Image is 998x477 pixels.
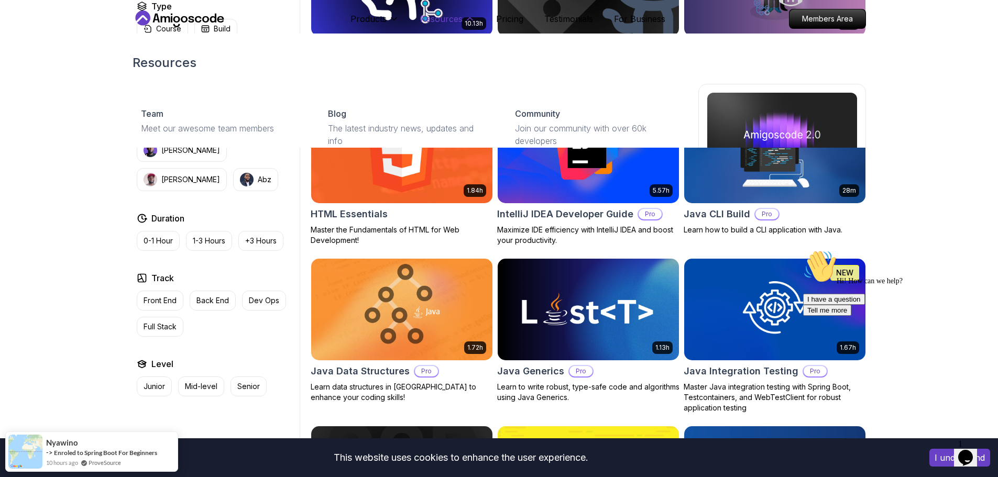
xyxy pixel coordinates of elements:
[144,143,157,157] img: instructor img
[467,186,483,195] p: 1.84h
[755,209,778,219] p: Pro
[515,107,560,120] p: Community
[698,84,866,236] a: amigoscode 2.0
[350,13,399,34] button: Products
[144,295,177,306] p: Front End
[497,102,679,246] a: IntelliJ IDEA Developer Guide card5.57hIntelliJ IDEA Developer GuideProMaximize IDE efficiency wi...
[328,122,490,147] p: The latest industry news, updates and info
[133,99,311,143] a: TeamMeet our awesome team members
[639,209,662,219] p: Pro
[161,174,220,185] p: [PERSON_NAME]
[240,173,254,186] img: instructor img
[144,173,157,186] img: instructor img
[89,458,121,467] a: ProveSource
[415,366,438,376] p: Pro
[46,458,78,467] span: 10 hours ago
[133,54,866,71] h2: Resources
[684,102,865,204] img: Java CLI Build card
[141,122,303,135] p: Meet our awesome team members
[137,231,180,251] button: 0-1 Hour
[544,13,593,25] a: Testimonials
[311,382,493,403] p: Learn data structures in [GEOGRAPHIC_DATA] to enhance your coding skills!
[684,259,865,360] img: Java Integration Testing card
[242,291,286,310] button: Dev Ops
[311,102,492,204] img: HTML Essentials card
[137,139,227,162] button: instructor img[PERSON_NAME]
[684,207,750,221] h2: Java CLI Build
[249,295,279,306] p: Dev Ops
[233,168,278,191] button: instructor imgAbz
[350,13,387,25] p: Products
[46,448,53,457] span: ->
[54,449,157,457] a: Enroled to Spring Boot For Beginners
[178,376,224,396] button: Mid-level
[954,435,988,467] iframe: chat widget
[141,107,163,120] p: Team
[655,343,670,352] p: 1.13h
[515,122,677,147] p: Join our community with over 60k developers
[789,9,866,29] a: Members Area
[193,236,225,246] p: 1-3 Hours
[185,381,217,392] p: Mid-level
[161,145,220,156] p: [PERSON_NAME]
[497,364,564,379] h2: Java Generics
[311,102,493,246] a: HTML Essentials card1.84hHTML EssentialsMaster the Fundamentals of HTML for Web Development!
[789,9,865,28] p: Members Area
[684,102,866,236] a: Java CLI Build card28mJava CLI BuildProLearn how to build a CLI application with Java.
[137,291,183,310] button: Front End
[328,107,346,120] p: Blog
[497,382,679,403] p: Learn to write robust, type-safe code and algorithms using Java Generics.
[684,382,866,413] p: Master Java integration testing with Spring Boot, Testcontainers, and WebTestClient for robust ap...
[186,231,232,251] button: 1-3 Hours
[311,364,410,379] h2: Java Data Structures
[4,48,66,59] button: I have a question
[929,449,990,467] button: Accept cookies
[507,99,685,156] a: CommunityJoin our community with over 60k developers
[137,168,227,191] button: instructor img[PERSON_NAME]
[653,186,670,195] p: 5.57h
[4,59,52,70] button: Tell me more
[320,99,498,156] a: BlogThe latest industry news, updates and info
[498,102,679,204] img: IntelliJ IDEA Developer Guide card
[799,246,988,430] iframe: chat widget
[46,438,78,447] span: Nyawino
[196,295,229,306] p: Back End
[4,4,193,70] div: 👋Hi! How can we help?I have a questionTell me more
[684,225,866,235] p: Learn how to build a CLI application with Java.
[144,381,165,392] p: Junior
[311,258,493,403] a: Java Data Structures card1.72hJava Data StructuresProLearn data structures in [GEOGRAPHIC_DATA] t...
[144,236,173,246] p: 0-1 Hour
[238,231,283,251] button: +3 Hours
[684,258,866,413] a: Java Integration Testing card1.67hNEWJava Integration TestingProMaster Java integration testing w...
[497,258,679,403] a: Java Generics card1.13hJava GenericsProLearn to write robust, type-safe code and algorithms using...
[151,272,174,284] h2: Track
[4,31,104,39] span: Hi! How can we help?
[8,446,914,469] div: This website uses cookies to enhance the user experience.
[496,13,523,25] a: Pricing
[311,207,388,221] h2: HTML Essentials
[258,174,271,185] p: Abz
[498,259,679,360] img: Java Generics card
[190,291,236,310] button: Back End
[231,376,267,396] button: Senior
[311,225,493,246] p: Master the Fundamentals of HTML for Web Development!
[569,366,593,376] p: Pro
[684,364,798,379] h2: Java Integration Testing
[137,317,183,337] button: Full Stack
[842,186,856,195] p: 28m
[144,321,177,332] p: Full Stack
[467,343,483,352] p: 1.72h
[420,13,475,34] button: Resources
[151,358,173,370] h2: Level
[614,13,665,25] a: For Business
[497,207,633,221] h2: IntelliJ IDEA Developer Guide
[420,13,463,25] p: Resources
[707,93,857,176] img: amigoscode 2.0
[137,376,172,396] button: Junior
[4,4,38,38] img: :wave:
[237,381,260,392] p: Senior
